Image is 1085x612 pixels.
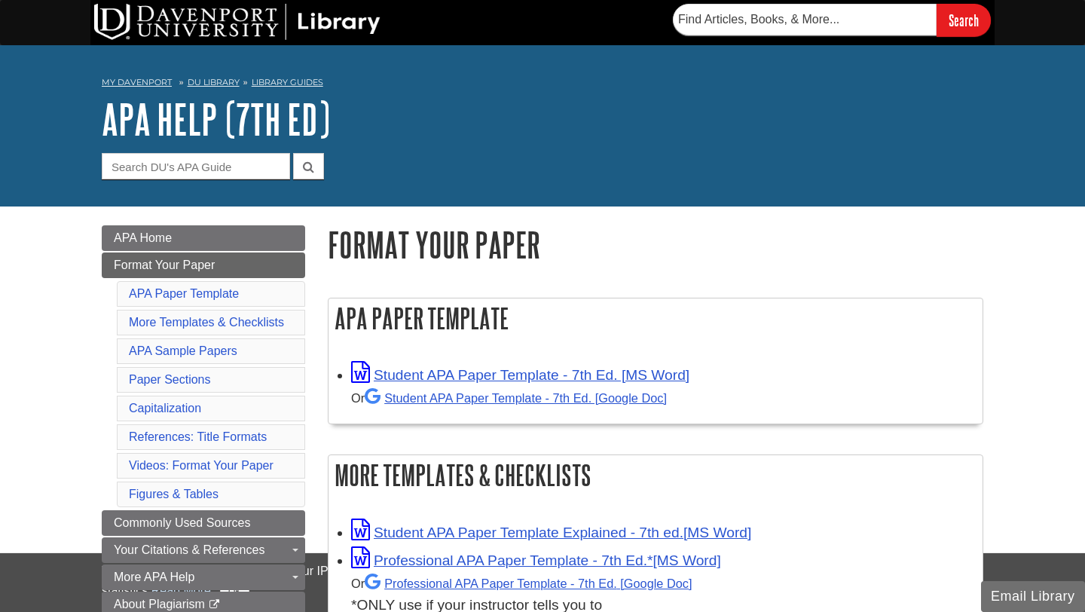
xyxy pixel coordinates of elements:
[102,565,305,590] a: More APA Help
[114,516,250,529] span: Commonly Used Sources
[329,455,983,495] h2: More Templates & Checklists
[102,76,172,89] a: My Davenport
[351,367,689,383] a: Link opens in new window
[102,96,330,142] a: APA Help (7th Ed)
[329,298,983,338] h2: APA Paper Template
[129,287,239,300] a: APA Paper Template
[102,252,305,278] a: Format Your Paper
[351,577,692,590] small: Or
[102,225,305,251] a: APA Home
[365,391,667,405] a: Student APA Paper Template - 7th Ed. [Google Doc]
[129,459,274,472] a: Videos: Format Your Paper
[129,488,219,500] a: Figures & Tables
[129,430,267,443] a: References: Title Formats
[129,402,201,415] a: Capitalization
[351,391,667,405] small: Or
[673,4,937,35] input: Find Articles, Books, & More...
[94,4,381,40] img: DU Library
[937,4,991,36] input: Search
[129,316,284,329] a: More Templates & Checklists
[351,552,721,568] a: Link opens in new window
[365,577,692,590] a: Professional APA Paper Template - 7th Ed.
[673,4,991,36] form: Searches DU Library's articles, books, and more
[129,344,237,357] a: APA Sample Papers
[114,598,205,610] span: About Plagiarism
[102,537,305,563] a: Your Citations & References
[351,525,751,540] a: Link opens in new window
[981,581,1085,612] button: Email Library
[102,510,305,536] a: Commonly Used Sources
[114,571,194,583] span: More APA Help
[102,72,983,96] nav: breadcrumb
[188,77,240,87] a: DU Library
[114,259,215,271] span: Format Your Paper
[208,600,221,610] i: This link opens in a new window
[129,373,211,386] a: Paper Sections
[328,225,983,264] h1: Format Your Paper
[114,231,172,244] span: APA Home
[252,77,323,87] a: Library Guides
[102,153,290,179] input: Search DU's APA Guide
[114,543,264,556] span: Your Citations & References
